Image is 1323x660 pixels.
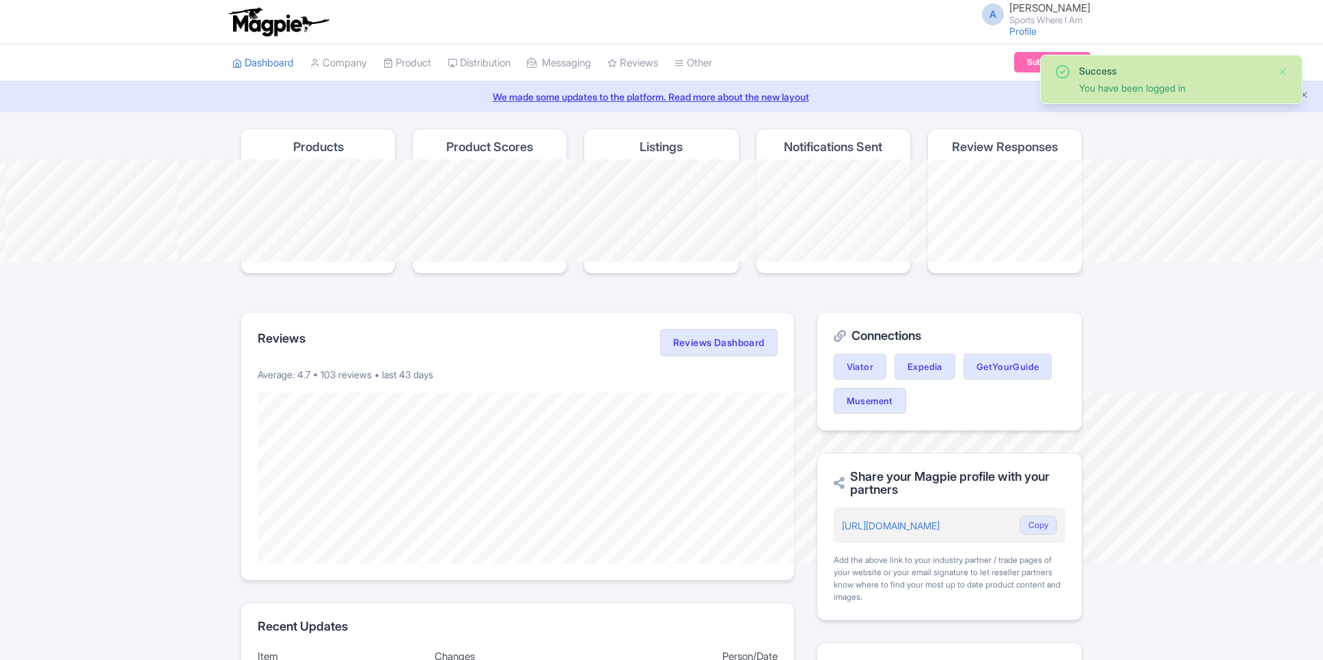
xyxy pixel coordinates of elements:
div: Add the above link to your industry partner / trade pages of your website or your email signature... [834,554,1065,603]
a: Product [383,44,431,82]
a: A [PERSON_NAME] Sports Where I Am [974,3,1091,25]
a: Reviews Dashboard [660,329,778,356]
a: Reviews [608,44,658,82]
span: [PERSON_NAME] [1009,1,1091,14]
div: You have been logged in [1079,81,1266,95]
a: Dashboard [232,44,294,82]
a: We made some updates to the platform. Read more about the new layout [8,90,1315,104]
h2: Reviews [258,332,305,345]
a: Expedia [895,354,955,380]
span: A [982,3,1004,25]
a: Messaging [527,44,591,82]
h4: Product Scores [446,140,533,154]
h2: Connections [834,329,1065,343]
a: Distribution [448,44,510,82]
h4: Listings [640,140,683,154]
a: Profile [1009,25,1037,37]
h4: Review Responses [952,140,1058,154]
button: Close announcement [1299,88,1309,104]
a: Other [674,44,712,82]
h4: Products [293,140,344,154]
div: Success [1079,64,1266,78]
h2: Recent Updates [258,620,778,633]
a: Viator [834,354,886,380]
img: logo-ab69f6fb50320c5b225c76a69d11143b.png [226,7,331,37]
small: Sports Where I Am [1009,16,1091,25]
h4: Notifications Sent [784,140,882,154]
h2: Share your Magpie profile with your partners [834,470,1065,497]
a: Subscription [1014,52,1091,72]
button: Close [1277,64,1288,80]
a: GetYourGuide [964,354,1052,380]
a: Company [310,44,367,82]
button: Copy [1020,516,1057,535]
a: [URL][DOMAIN_NAME] [842,520,940,531]
a: Musement [834,388,906,414]
p: Average: 4.7 • 103 reviews • last 43 days [258,367,778,382]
